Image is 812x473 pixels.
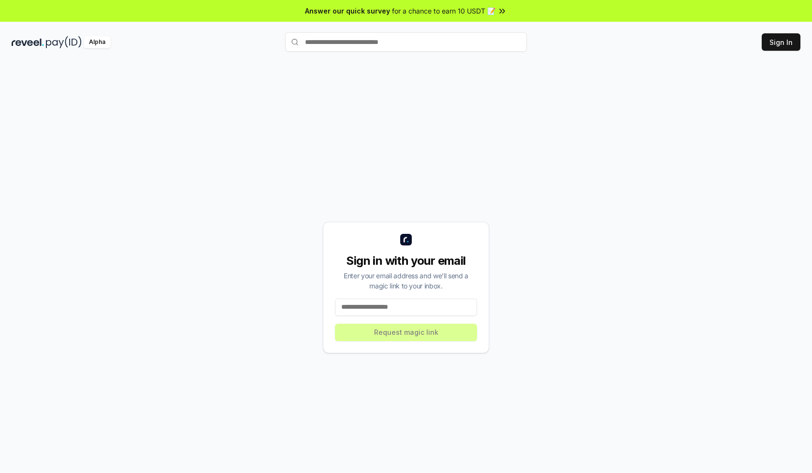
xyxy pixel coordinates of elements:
[392,6,495,16] span: for a chance to earn 10 USDT 📝
[305,6,390,16] span: Answer our quick survey
[335,253,477,269] div: Sign in with your email
[12,36,44,48] img: reveel_dark
[84,36,111,48] div: Alpha
[46,36,82,48] img: pay_id
[400,234,412,245] img: logo_small
[335,271,477,291] div: Enter your email address and we’ll send a magic link to your inbox.
[762,33,800,51] button: Sign In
